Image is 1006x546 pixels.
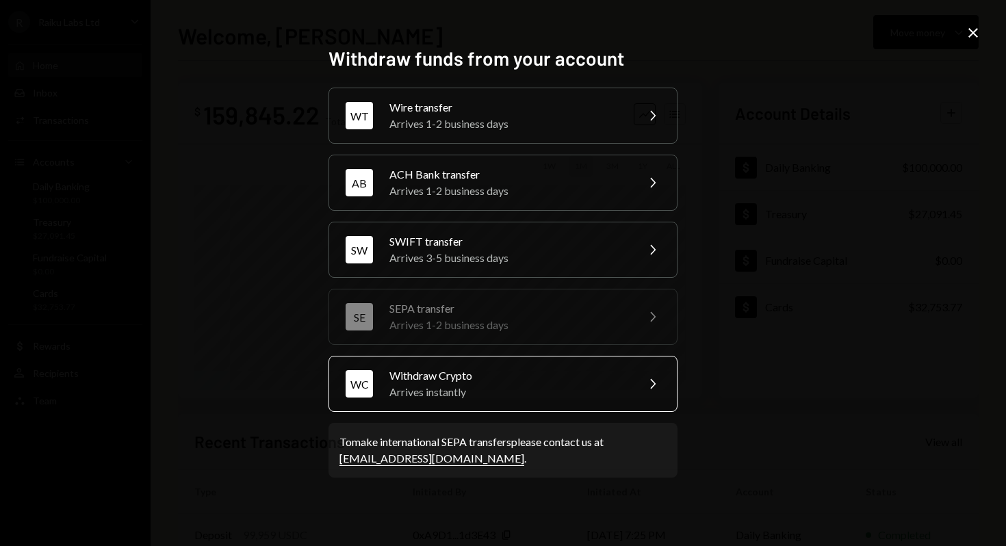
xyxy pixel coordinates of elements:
div: WT [346,102,373,129]
div: Arrives 1-2 business days [389,183,628,199]
div: Withdraw Crypto [389,367,628,384]
div: WC [346,370,373,398]
a: [EMAIL_ADDRESS][DOMAIN_NAME] [339,452,524,466]
div: Arrives instantly [389,384,628,400]
div: Arrives 1-2 business days [389,116,628,132]
button: WTWire transferArrives 1-2 business days [328,88,678,144]
div: SEPA transfer [389,300,628,317]
div: SW [346,236,373,263]
div: Wire transfer [389,99,628,116]
div: SE [346,303,373,330]
button: SESEPA transferArrives 1-2 business days [328,289,678,345]
button: ABACH Bank transferArrives 1-2 business days [328,155,678,211]
div: Arrives 1-2 business days [389,317,628,333]
button: WCWithdraw CryptoArrives instantly [328,356,678,412]
div: Arrives 3-5 business days [389,250,628,266]
h2: Withdraw funds from your account [328,45,678,72]
div: SWIFT transfer [389,233,628,250]
div: To make international SEPA transfers please contact us at . [339,434,667,467]
div: ACH Bank transfer [389,166,628,183]
button: SWSWIFT transferArrives 3-5 business days [328,222,678,278]
div: AB [346,169,373,196]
